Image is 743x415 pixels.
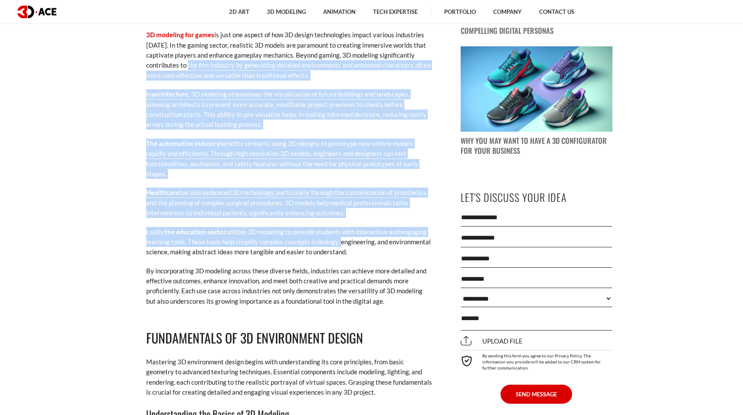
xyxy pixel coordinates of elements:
div: By sending this form you agree to our Privacy Policy. The information you provide will be added t... [461,350,612,371]
button: SEND MESSAGE [501,385,572,404]
strong: Healthcare [146,188,179,196]
strong: the education sector [165,228,226,236]
p: benefits similarly, using 3D designs to prototype new vehicle models rapidly and efficiently. Thr... [146,139,432,179]
p: A Guide to 3D Character Modeling: Crafting Compelling Digital Personas [461,16,612,36]
a: 3D modeling for games [146,31,214,39]
p: In , 3D modeling streamlines the visualization of future buildings and landscapes, allowing archi... [146,89,432,130]
h2: Fundamentals of 3D Environment Design [146,328,432,348]
p: Lastly, utilizes 3D modeling to provide students with interactive and engaging learning tools. Th... [146,227,432,257]
strong: The automotive industry [146,139,220,147]
span: Upload file [461,337,523,345]
p: has also embraced 3D technology, particularly through the customization of prosthetics and the pl... [146,188,432,218]
strong: architecture [152,90,188,98]
p: Mastering 3D environment design begins with understanding its core principles, from basic geometr... [146,357,432,398]
img: logo dark [17,6,56,18]
a: blog post image Why You May Want to Have a 3D Configurator for Your Business [461,46,612,156]
p: is just one aspect of how 3D design technologies impact various industries [DATE]. In the gaming ... [146,30,432,81]
img: blog post image [461,46,612,132]
p: Let's Discuss Your Idea [461,188,612,207]
p: By incorporating 3D modeling across these diverse fields, industries can achieve more detailed an... [146,266,432,307]
p: Why You May Want to Have a 3D Configurator for Your Business [461,136,612,156]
